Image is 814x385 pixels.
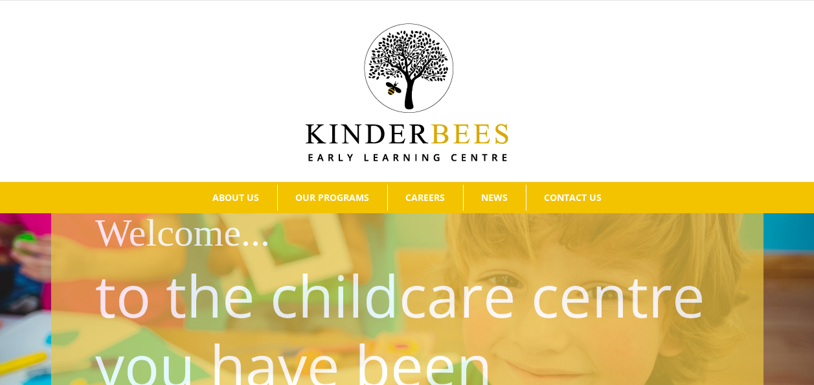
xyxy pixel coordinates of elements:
span: ABOUT US [212,193,259,202]
a: OUR PROGRAMS [278,185,387,211]
a: CAREERS [388,185,463,211]
span: OUR PROGRAMS [295,193,369,202]
span: NEWS [481,193,508,202]
img: Kinder Bees Logo [306,23,508,161]
nav: Main Menu [19,182,795,213]
span: CAREERS [405,193,445,202]
a: ABOUT US [195,185,277,211]
h1: Welcome... [95,206,754,261]
a: CONTACT US [526,185,620,211]
a: NEWS [464,185,526,211]
span: CONTACT US [544,193,602,202]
